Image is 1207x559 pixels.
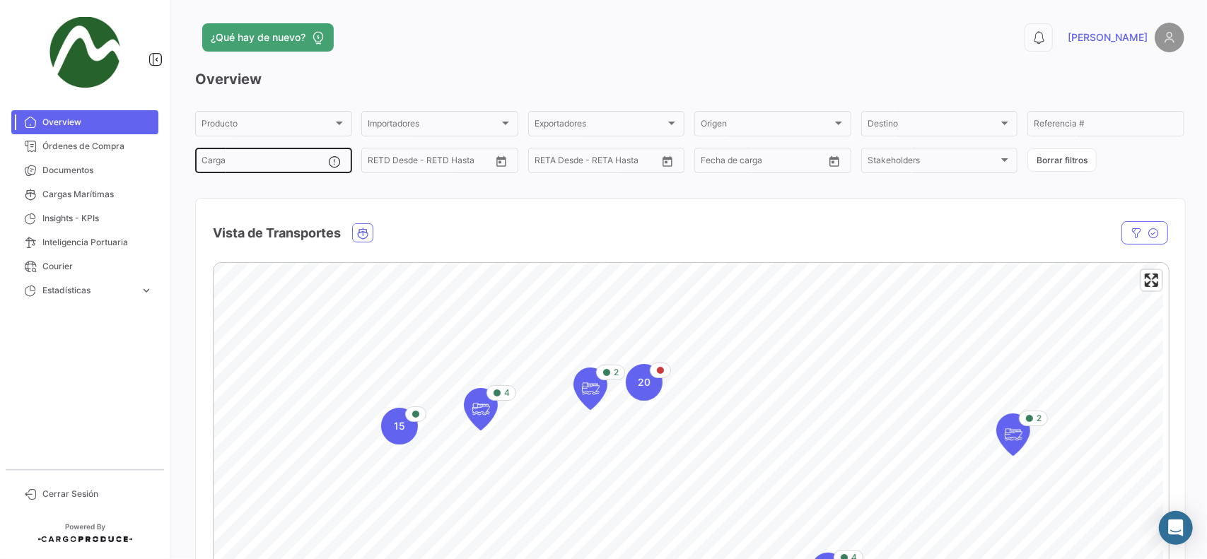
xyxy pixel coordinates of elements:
button: Enter fullscreen [1141,270,1162,290]
span: Stakeholders [868,158,999,167]
span: Insights - KPIs [42,212,153,225]
span: Importadores [368,121,499,131]
span: Inteligencia Portuaria [42,236,153,249]
h3: Overview [195,69,1184,89]
div: Map marker [626,364,663,401]
span: 15 [394,419,405,433]
a: Inteligencia Portuaria [11,230,158,254]
input: Desde [535,158,560,167]
input: Desde [368,158,393,167]
button: Open calendar [657,151,678,172]
input: Hasta [736,158,795,167]
span: 2 [614,366,619,379]
span: Cerrar Sesión [42,488,153,500]
div: Map marker [464,388,498,430]
input: Hasta [570,158,629,167]
span: Documentos [42,164,153,177]
span: Producto [202,121,333,131]
span: Overview [42,116,153,129]
span: Destino [868,121,999,131]
span: 2 [1037,412,1042,425]
button: Ocean [353,224,373,242]
span: expand_more [140,284,153,297]
a: Insights - KPIs [11,206,158,230]
span: 4 [504,387,510,399]
div: Map marker [573,367,607,410]
a: Cargas Marítimas [11,182,158,206]
span: Courier [42,260,153,273]
span: Estadísticas [42,284,134,297]
span: Órdenes de Compra [42,140,153,153]
a: Órdenes de Compra [11,134,158,158]
span: 20 [638,375,651,389]
div: Map marker [381,408,418,445]
div: Map marker [996,413,1030,456]
button: Open calendar [824,151,845,172]
button: ¿Qué hay de nuevo? [202,23,334,52]
span: Exportadores [535,121,666,131]
a: Overview [11,110,158,134]
input: Desde [701,158,726,167]
span: ¿Qué hay de nuevo? [211,30,305,45]
button: Borrar filtros [1027,148,1097,172]
a: Courier [11,254,158,278]
a: Documentos [11,158,158,182]
img: 3a440d95-eebb-4dfb-b41b-1f66e681ef8f.png [49,17,120,88]
div: Abrir Intercom Messenger [1159,511,1193,545]
input: Hasta [403,158,462,167]
img: placeholder-user.png [1155,23,1184,52]
span: Cargas Marítimas [42,188,153,201]
h4: Vista de Transportes [213,223,341,243]
span: [PERSON_NAME] [1068,30,1148,45]
span: Origen [701,121,832,131]
button: Open calendar [491,151,512,172]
